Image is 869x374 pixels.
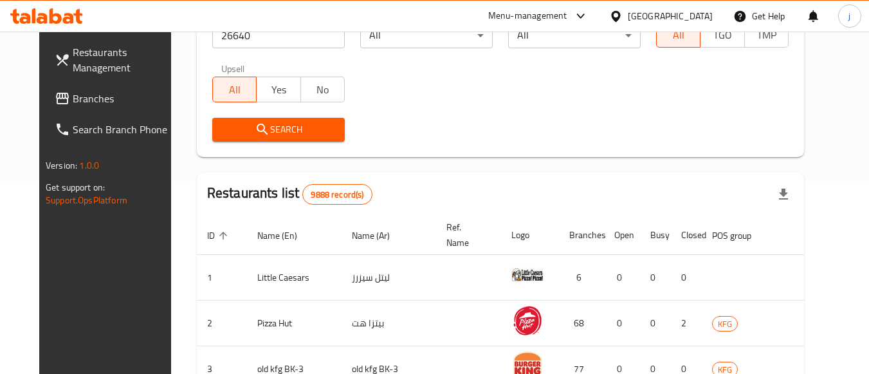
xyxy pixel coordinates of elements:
[604,301,640,346] td: 0
[656,22,700,48] button: All
[511,304,544,337] img: Pizza Hut
[662,26,695,44] span: All
[446,220,486,250] span: Ref. Name
[559,255,604,301] td: 6
[700,22,744,48] button: TGO
[306,80,340,99] span: No
[262,80,295,99] span: Yes
[73,122,174,137] span: Search Branch Phone
[247,301,342,346] td: Pizza Hut
[508,23,641,48] div: All
[207,228,232,243] span: ID
[501,216,559,255] th: Logo
[207,183,372,205] h2: Restaurants list
[44,114,185,145] a: Search Branch Phone
[352,228,407,243] span: Name (Ar)
[44,37,185,83] a: Restaurants Management
[73,44,174,75] span: Restaurants Management
[221,64,245,73] label: Upsell
[744,22,789,48] button: TMP
[511,259,544,291] img: Little Caesars
[713,317,737,332] span: KFG
[212,23,345,48] input: Search for restaurant name or ID..
[212,77,257,102] button: All
[712,228,768,243] span: POS group
[218,80,252,99] span: All
[212,118,345,142] button: Search
[706,26,739,44] span: TGO
[768,179,799,210] div: Export file
[671,255,702,301] td: 0
[197,301,247,346] td: 2
[342,255,436,301] td: ليتل سيزرز
[342,301,436,346] td: بيتزا هت
[300,77,345,102] button: No
[46,179,105,196] span: Get support on:
[628,9,713,23] div: [GEOGRAPHIC_DATA]
[256,77,300,102] button: Yes
[73,91,174,106] span: Branches
[360,23,493,48] div: All
[223,122,334,138] span: Search
[604,216,640,255] th: Open
[750,26,783,44] span: TMP
[257,228,314,243] span: Name (En)
[559,301,604,346] td: 68
[247,255,342,301] td: Little Caesars
[44,83,185,114] a: Branches
[46,192,127,209] a: Support.OpsPlatform
[79,157,99,174] span: 1.0.0
[848,9,850,23] span: j
[640,255,671,301] td: 0
[671,216,702,255] th: Closed
[197,255,247,301] td: 1
[604,255,640,301] td: 0
[488,8,567,24] div: Menu-management
[671,301,702,346] td: 2
[559,216,604,255] th: Branches
[640,301,671,346] td: 0
[303,189,371,201] span: 9888 record(s)
[46,157,77,174] span: Version:
[640,216,671,255] th: Busy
